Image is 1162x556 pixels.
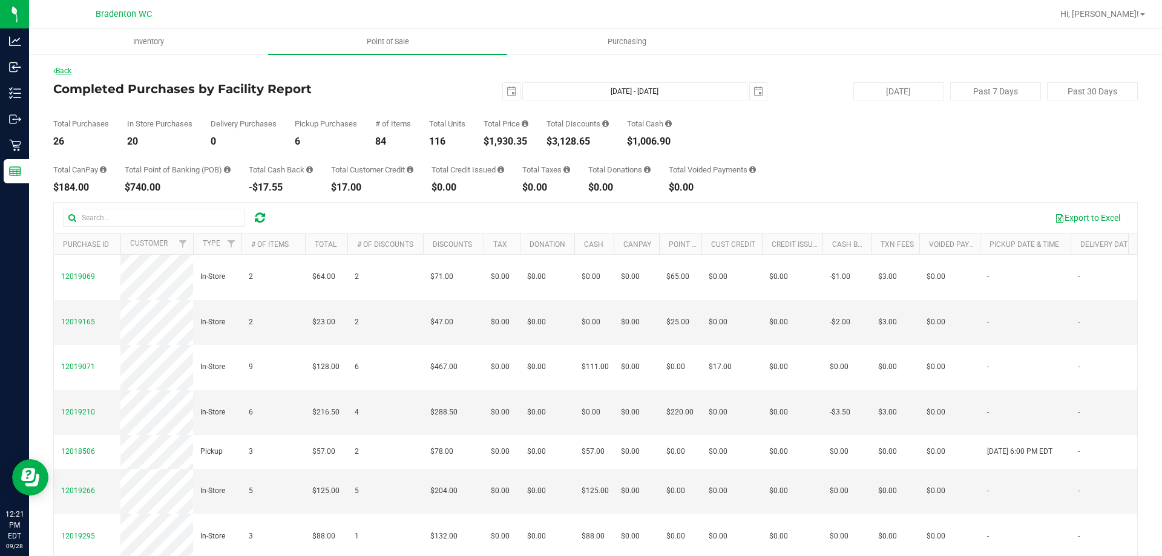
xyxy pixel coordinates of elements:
span: Pickup [200,446,223,457]
span: $0.00 [830,446,849,457]
div: Total Cash [627,120,672,128]
div: 6 [295,137,357,146]
i: Sum of the successful, non-voided payments using account credit for all purchases in the date range. [407,166,413,174]
div: -$17.55 [249,183,313,192]
i: Sum of all voided payment transaction amounts, excluding tips and transaction fees, for all purch... [749,166,756,174]
div: $1,930.35 [484,137,528,146]
span: $0.00 [491,485,510,497]
span: $0.00 [582,316,600,328]
a: Donation [530,240,565,249]
span: 3 [249,531,253,542]
span: $3.00 [878,407,897,418]
a: # of Items [251,240,289,249]
a: Filter [222,234,241,254]
div: Total Donations [588,166,651,174]
span: 6 [355,361,359,373]
span: $0.00 [621,407,640,418]
span: $78.00 [430,446,453,457]
p: 12:21 PM EDT [5,509,24,541]
span: $0.00 [927,271,945,283]
div: $3,128.65 [547,137,609,146]
span: $128.00 [312,361,340,373]
span: - [987,485,989,497]
span: 12019165 [61,318,95,326]
div: Total CanPay [53,166,107,174]
inline-svg: Analytics [9,35,21,47]
span: 6 [249,407,253,418]
span: 12019266 [61,486,95,495]
div: Total Customer Credit [331,166,413,174]
span: $23.00 [312,316,335,328]
span: 2 [355,446,359,457]
span: $17.00 [709,361,732,373]
span: $220.00 [666,407,694,418]
a: Purchasing [507,29,746,54]
span: $132.00 [430,531,458,542]
div: $1,006.90 [627,137,672,146]
span: $0.00 [582,407,600,418]
div: 84 [375,137,411,146]
i: Sum of the successful, non-voided cash payment transactions for all purchases in the date range. ... [665,120,672,128]
a: Point of Sale [268,29,507,54]
span: $57.00 [312,446,335,457]
a: Pickup Date & Time [990,240,1059,249]
span: select [750,83,767,100]
i: Sum of the cash-back amounts from rounded-up electronic payments for all purchases in the date ra... [306,166,313,174]
span: $88.00 [312,531,335,542]
span: $3.00 [878,271,897,283]
span: 2 [355,316,359,328]
span: $0.00 [878,446,897,457]
a: Delivery Date [1080,240,1132,249]
div: Total Point of Banking (POB) [125,166,231,174]
span: In-Store [200,316,225,328]
span: In-Store [200,407,225,418]
span: $71.00 [430,271,453,283]
span: $0.00 [666,361,685,373]
span: 12019295 [61,532,95,540]
span: Point of Sale [350,36,425,47]
span: $0.00 [621,361,640,373]
span: $0.00 [666,531,685,542]
a: Point of Banking (POB) [669,240,755,249]
span: $0.00 [527,271,546,283]
div: Total Purchases [53,120,109,128]
span: $0.00 [666,485,685,497]
span: $65.00 [666,271,689,283]
a: # of Discounts [357,240,413,249]
a: Discounts [433,240,472,249]
div: Total Credit Issued [432,166,504,174]
span: - [1078,316,1080,328]
span: $25.00 [666,316,689,328]
inline-svg: Outbound [9,113,21,125]
span: $288.50 [430,407,458,418]
div: 0 [211,137,277,146]
button: Export to Excel [1047,208,1128,228]
div: Total Price [484,120,528,128]
span: $0.00 [878,361,897,373]
span: $0.00 [527,446,546,457]
h4: Completed Purchases by Facility Report [53,82,415,96]
span: $0.00 [582,271,600,283]
span: $0.00 [830,485,849,497]
span: 12019069 [61,272,95,281]
div: $740.00 [125,183,231,192]
div: $184.00 [53,183,107,192]
button: [DATE] [853,82,944,100]
span: $0.00 [527,531,546,542]
span: $0.00 [878,531,897,542]
a: Voided Payment [929,240,989,249]
span: $64.00 [312,271,335,283]
a: Cash [584,240,603,249]
span: $0.00 [830,361,849,373]
iframe: Resource center [12,459,48,495]
div: 20 [127,137,192,146]
span: $0.00 [621,485,640,497]
span: $0.00 [769,446,788,457]
div: In Store Purchases [127,120,192,128]
a: Filter [173,234,193,254]
span: 1 [355,531,359,542]
a: Purchase ID [63,240,109,249]
span: $57.00 [582,446,605,457]
i: Sum of all round-up-to-next-dollar total price adjustments for all purchases in the date range. [644,166,651,174]
button: Past 7 Days [950,82,1041,100]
